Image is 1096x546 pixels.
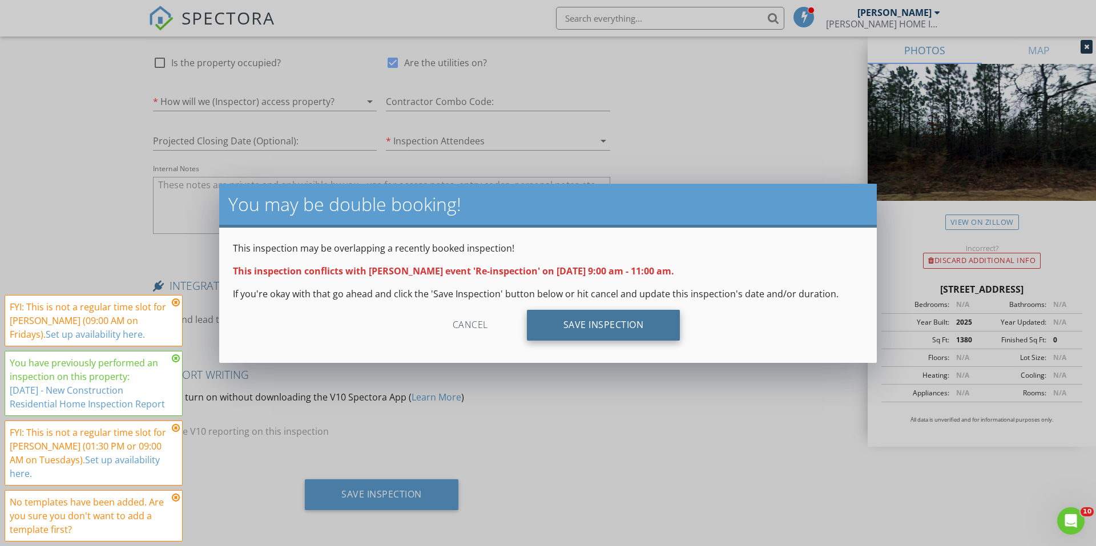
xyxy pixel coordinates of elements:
h2: You may be double booking! [228,193,868,216]
p: If you're okay with that go ahead and click the 'Save Inspection' button below or hit cancel and ... [233,287,863,301]
a: Set up availability here. [46,328,145,341]
p: This inspection may be overlapping a recently booked inspection! [233,241,863,255]
strong: This inspection conflicts with [PERSON_NAME] event 'Re-inspection' on [DATE] 9:00 am - 11:00 am. [233,265,674,277]
div: Cancel [416,310,525,341]
div: Save Inspection [527,310,680,341]
iframe: Intercom live chat [1057,507,1085,535]
div: FYI: This is not a regular time slot for [PERSON_NAME] (09:00 AM on Fridays). [10,300,168,341]
span: 10 [1081,507,1094,516]
div: You have previously performed an inspection on this property: [10,356,168,411]
div: FYI: This is not a regular time slot for [PERSON_NAME] (01:30 PM or 09:00 AM on Tuesdays). [10,426,168,480]
a: Set up availability here. [10,454,160,480]
div: No templates have been added. Are you sure you don't want to add a template first? [10,495,168,536]
a: [DATE] - New Construction Residential Home Inspection Report [10,384,165,410]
